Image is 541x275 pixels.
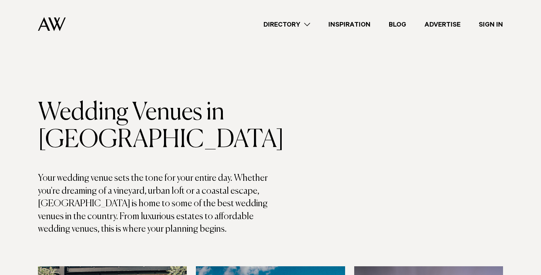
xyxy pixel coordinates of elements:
[380,19,415,30] a: Blog
[38,17,66,31] img: Auckland Weddings Logo
[254,19,319,30] a: Directory
[38,99,271,154] h1: Wedding Venues in [GEOGRAPHIC_DATA]
[38,172,271,236] p: Your wedding venue sets the tone for your entire day. Whether you're dreaming of a vineyard, urba...
[470,19,512,30] a: Sign In
[319,19,380,30] a: Inspiration
[415,19,470,30] a: Advertise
